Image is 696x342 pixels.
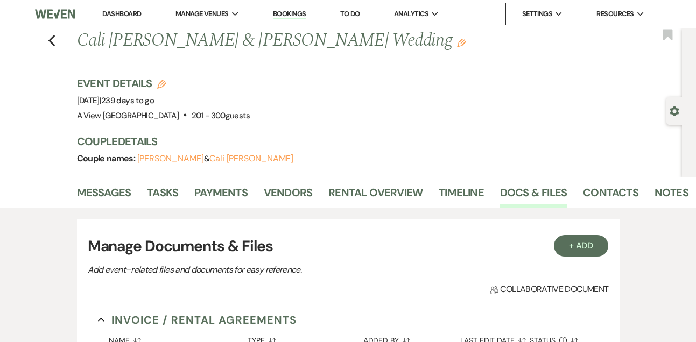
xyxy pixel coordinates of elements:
button: [PERSON_NAME] [137,154,204,163]
img: Weven Logo [35,3,75,25]
a: Docs & Files [500,184,567,208]
h3: Manage Documents & Files [88,235,609,258]
span: Analytics [394,9,428,19]
a: Messages [77,184,131,208]
span: Resources [596,9,634,19]
span: [DATE] [77,95,154,106]
a: Rental Overview [328,184,423,208]
span: 239 days to go [101,95,154,106]
span: & [137,153,293,164]
h3: Event Details [77,76,250,91]
span: Settings [522,9,553,19]
span: Couple names: [77,153,137,164]
h3: Couple Details [77,134,672,149]
p: Add event–related files and documents for easy reference. [88,263,465,277]
a: Contacts [583,184,638,208]
button: Edit [457,38,466,47]
a: Tasks [147,184,178,208]
a: Dashboard [102,9,141,18]
span: Manage Venues [175,9,229,19]
a: Notes [655,184,688,208]
span: | [100,95,154,106]
a: Timeline [439,184,484,208]
a: Vendors [264,184,312,208]
button: Cali [PERSON_NAME] [209,154,293,163]
button: Invoice / Rental Agreements [98,312,297,328]
a: Payments [194,184,248,208]
button: Open lead details [670,105,679,116]
span: A View [GEOGRAPHIC_DATA] [77,110,179,121]
span: Collaborative document [490,283,608,296]
button: + Add [554,235,609,256]
span: 201 - 300 guests [192,110,250,121]
a: To Do [340,9,360,18]
a: Bookings [273,9,306,19]
h1: Cali [PERSON_NAME] & [PERSON_NAME] Wedding [77,28,557,54]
